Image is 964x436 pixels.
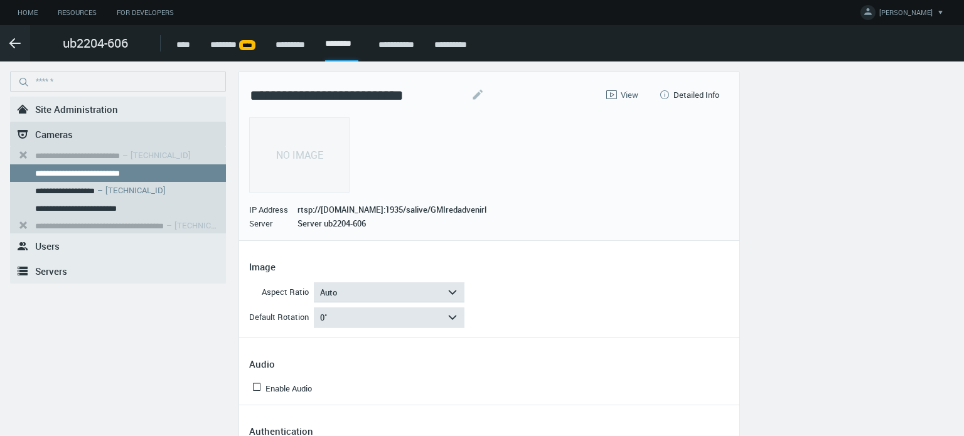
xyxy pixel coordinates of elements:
p: Server-Server ub2204-606 [297,218,486,228]
span: [PERSON_NAME] [879,8,933,22]
span: – [122,149,128,161]
span: Aspect Ratio [262,286,309,299]
span: Site Administration [35,103,118,115]
button: Detailed Info [648,85,729,105]
div: 0˚ [314,307,447,327]
nx-search-highlight: [TECHNICAL_ID] [131,149,191,161]
span: Detailed Info [673,90,719,100]
nx-search-highlight: [TECHNICAL_ID] [105,184,166,196]
span: Default Rotation [249,311,309,324]
h4: Audio [249,358,729,370]
span: ub2204-606 [63,34,128,53]
div: Auto [314,282,447,302]
span: Cameras [35,128,73,141]
span: – [97,184,103,196]
span: Servers [35,265,67,277]
nx-search-highlight: [TECHNICAL_ID] [174,220,235,231]
button: View [596,85,648,105]
span: Users [35,240,60,252]
span: – [166,220,172,231]
div: NO IMAGE [276,147,323,162]
p: IP Address-rtsp://streamer1.streamhost.org:1935/salive/GMIredadvenirl [297,205,486,215]
p: IP Address [249,205,296,215]
p: Server [249,218,296,228]
a: Home [8,5,48,21]
h4: Image [249,261,729,272]
a: Resources [48,5,107,21]
span: Enable Audio [265,383,312,394]
span: View [621,90,638,100]
a: For Developers [107,5,184,21]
